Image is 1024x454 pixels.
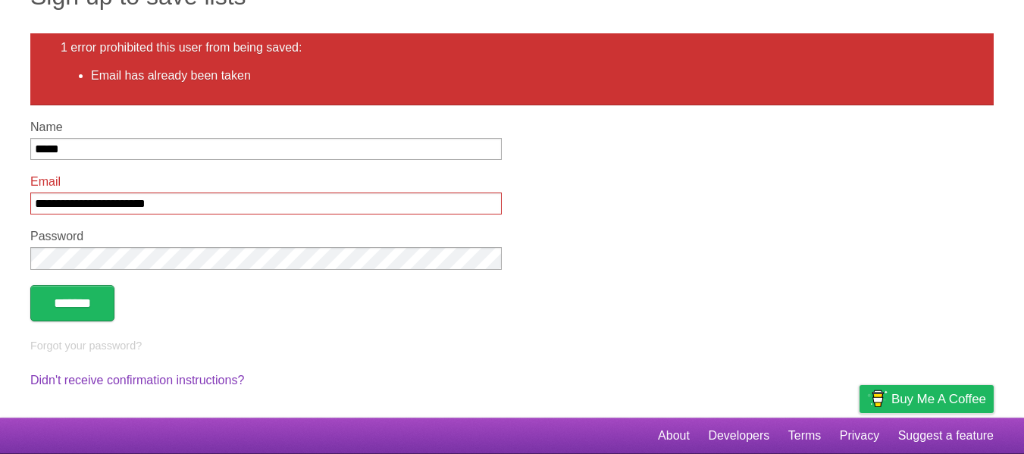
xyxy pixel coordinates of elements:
[30,175,502,189] label: Email
[840,421,879,450] a: Privacy
[30,230,502,243] label: Password
[788,421,822,450] a: Terms
[708,421,769,450] a: Developers
[91,67,963,85] li: Email has already been taken
[30,340,142,352] a: Forgot your password?
[30,374,244,387] a: Didn't receive confirmation instructions?
[898,421,994,450] a: Suggest a feature
[658,421,690,450] a: About
[867,386,888,412] img: Buy me a coffee
[891,386,986,412] span: Buy me a coffee
[860,385,994,413] a: Buy me a coffee
[30,121,502,134] label: Name
[61,41,963,55] h2: 1 error prohibited this user from being saved:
